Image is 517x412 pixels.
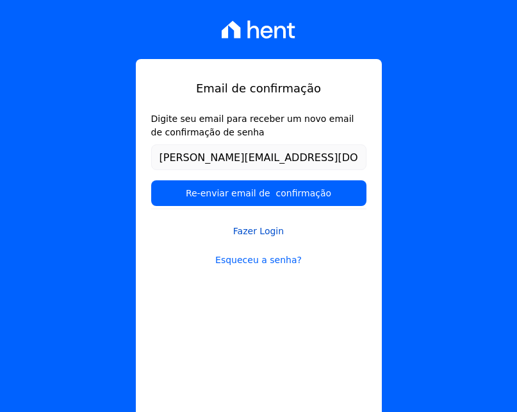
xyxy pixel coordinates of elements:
[151,112,366,139] label: Digite seu email para receber um novo email de confirmação de senha
[151,180,366,206] input: Re-enviar email de confirmação
[151,80,366,97] h1: Email de confirmação
[151,253,366,267] a: Esqueceu a senha?
[151,144,366,170] input: Email
[151,209,366,238] a: Fazer Login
